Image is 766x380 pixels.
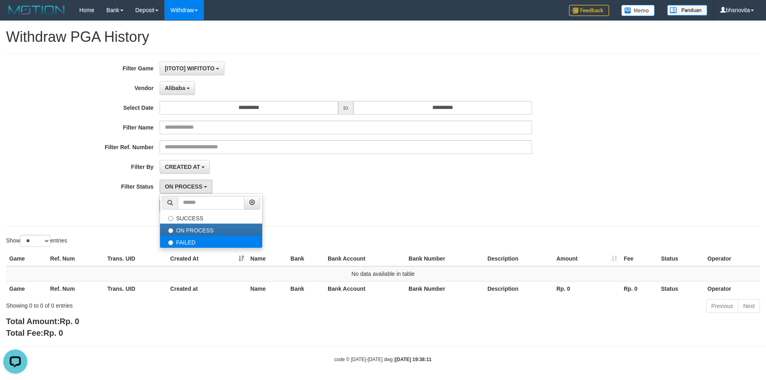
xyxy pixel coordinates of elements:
[405,281,484,296] th: Bank Number
[621,5,655,16] img: Button%20Memo.svg
[704,251,760,266] th: Operator
[47,251,104,266] th: Ref. Num
[484,281,553,296] th: Description
[704,281,760,296] th: Operator
[165,65,214,72] span: [ITOTO] WIFITOTO
[620,281,658,296] th: Rp. 0
[20,235,50,247] select: Showentries
[395,357,431,362] strong: [DATE] 19:38:11
[247,251,288,266] th: Name
[6,29,760,45] h1: Withdraw PGA History
[6,266,760,281] td: No data available in table
[6,235,67,247] label: Show entries
[553,251,620,266] th: Amount: activate to sort column ascending
[3,3,27,27] button: Open LiveChat chat widget
[338,101,353,115] span: to
[47,281,104,296] th: Ref. Num
[160,180,212,193] button: ON PROCESS
[168,228,173,233] input: ON PROCESS
[287,251,324,266] th: Bank
[658,281,704,296] th: Status
[167,281,247,296] th: Created at
[6,281,47,296] th: Game
[168,240,173,245] input: FAILED
[6,298,313,310] div: Showing 0 to 0 of 0 entries
[165,164,200,170] span: CREATED AT
[6,329,63,337] b: Total Fee:
[247,281,288,296] th: Name
[160,81,195,95] button: Alibaba
[104,251,167,266] th: Trans. UID
[160,236,262,248] label: FAILED
[60,317,79,326] span: Rp. 0
[160,212,262,224] label: SUCCESS
[287,281,324,296] th: Bank
[160,224,262,236] label: ON PROCESS
[569,5,609,16] img: Feedback.jpg
[667,5,707,16] img: panduan.png
[706,299,738,313] a: Previous
[168,216,173,221] input: SUCCESS
[324,281,405,296] th: Bank Account
[43,329,63,337] span: Rp. 0
[160,62,224,75] button: [ITOTO] WIFITOTO
[6,4,67,16] img: MOTION_logo.png
[160,160,210,174] button: CREATED AT
[620,251,658,266] th: Fee
[553,281,620,296] th: Rp. 0
[738,299,760,313] a: Next
[335,357,432,362] small: code © [DATE]-[DATE] dwg |
[658,251,704,266] th: Status
[324,251,405,266] th: Bank Account
[165,183,202,190] span: ON PROCESS
[104,281,167,296] th: Trans. UID
[165,85,185,91] span: Alibaba
[6,251,47,266] th: Game
[484,251,553,266] th: Description
[6,317,79,326] b: Total Amount:
[405,251,484,266] th: Bank Number
[167,251,247,266] th: Created At: activate to sort column ascending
